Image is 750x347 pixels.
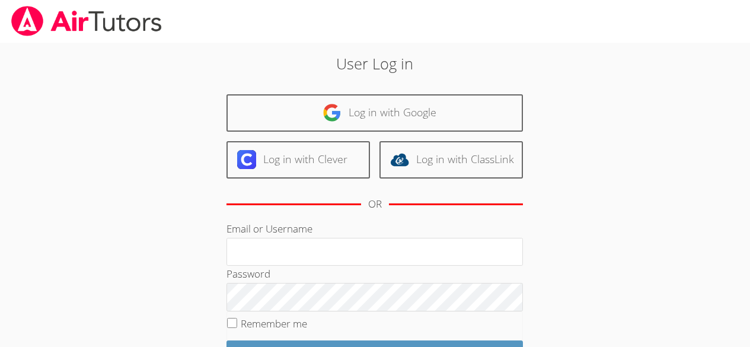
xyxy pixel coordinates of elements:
[379,141,523,179] a: Log in with ClassLink
[10,6,163,36] img: airtutors_banner-c4298cdbf04f3fff15de1276eac7730deb9818008684d7c2e4769d2f7ddbe033.png
[323,103,342,122] img: google-logo-50288ca7cdecda66e5e0955fdab243c47b7ad437acaf1139b6f446037453330a.svg
[226,141,370,179] a: Log in with Clever
[241,317,307,330] label: Remember me
[226,222,312,235] label: Email or Username
[226,94,523,132] a: Log in with Google
[173,52,577,75] h2: User Log in
[368,196,382,213] div: OR
[237,150,256,169] img: clever-logo-6eab21bc6e7a338710f1a6ff85c0baf02591cd810cc4098c63d3a4b26e2feb20.svg
[226,267,270,281] label: Password
[390,150,409,169] img: classlink-logo-d6bb404cc1216ec64c9a2012d9dc4662098be43eaf13dc465df04b49fa7ab582.svg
